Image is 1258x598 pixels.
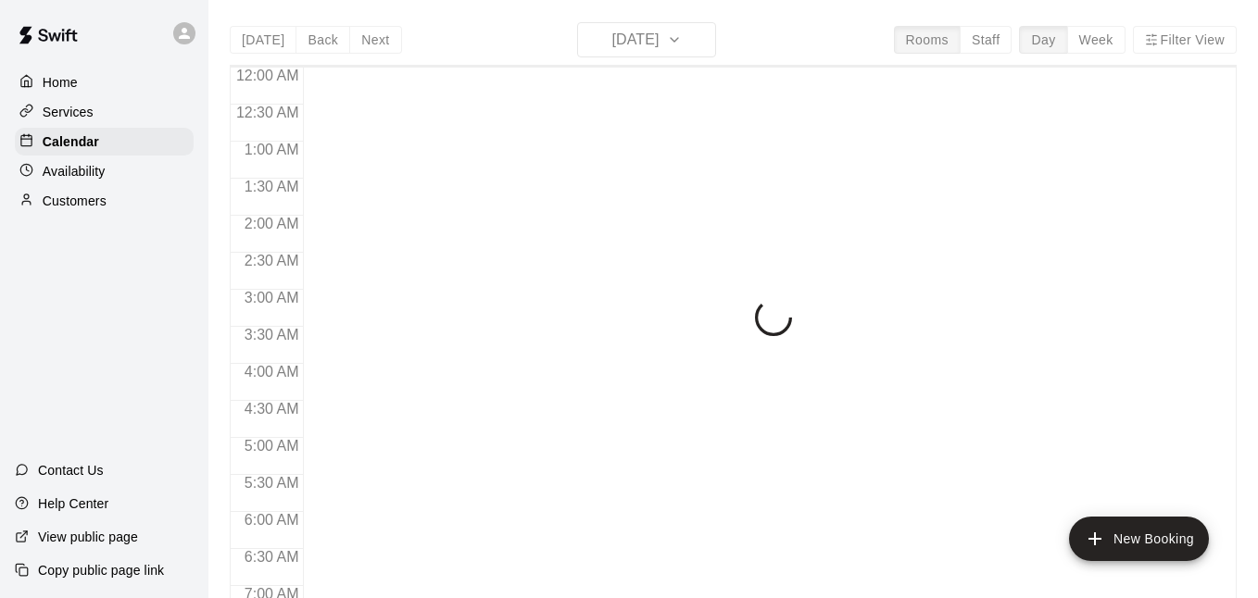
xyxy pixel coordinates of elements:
[240,549,304,565] span: 6:30 AM
[240,216,304,231] span: 2:00 AM
[15,128,194,156] a: Calendar
[43,132,99,151] p: Calendar
[43,103,94,121] p: Services
[240,364,304,380] span: 4:00 AM
[43,162,106,181] p: Availability
[240,438,304,454] span: 5:00 AM
[38,494,108,513] p: Help Center
[15,157,194,185] a: Availability
[15,187,194,215] a: Customers
[240,512,304,528] span: 6:00 AM
[240,475,304,491] span: 5:30 AM
[240,253,304,268] span: 2:30 AM
[240,142,304,157] span: 1:00 AM
[15,69,194,96] a: Home
[43,192,107,210] p: Customers
[240,327,304,343] span: 3:30 AM
[240,401,304,417] span: 4:30 AM
[1069,517,1209,561] button: add
[38,528,138,546] p: View public page
[15,98,194,126] a: Services
[232,105,304,120] span: 12:30 AM
[38,461,104,480] p: Contact Us
[43,73,78,92] p: Home
[38,561,164,579] p: Copy public page link
[232,68,304,83] span: 12:00 AM
[240,290,304,305] span: 3:00 AM
[240,179,304,194] span: 1:30 AM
